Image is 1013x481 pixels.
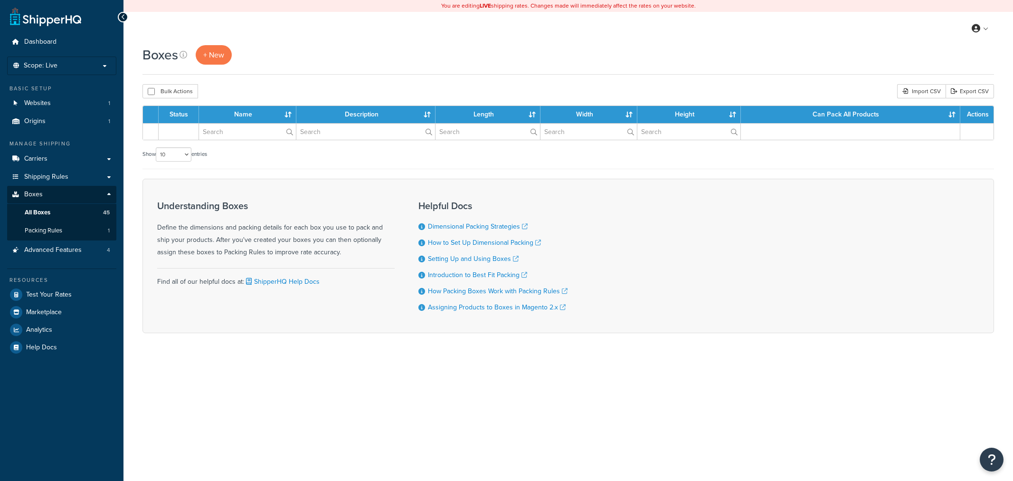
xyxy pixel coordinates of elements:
[637,124,740,140] input: Search
[142,147,207,162] label: Show entries
[7,140,116,148] div: Manage Shipping
[108,117,110,125] span: 1
[199,124,296,140] input: Search
[7,304,116,321] a: Marketplace
[428,270,527,280] a: Introduction to Best Fit Packing
[108,227,110,235] span: 1
[428,254,519,264] a: Setting Up and Using Boxes
[7,286,116,303] a: Test Your Rates
[142,84,198,98] button: Bulk Actions
[741,106,960,123] th: Can Pack All Products
[7,95,116,112] a: Websites 1
[435,106,540,123] th: Length
[7,222,116,240] li: Packing Rules
[428,286,568,296] a: How Packing Boxes Work with Packing Rules
[418,201,568,211] h3: Helpful Docs
[897,84,946,98] div: Import CSV
[157,201,395,211] h3: Understanding Boxes
[157,201,395,259] div: Define the dimensions and packing details for each box you use to pack and ship your products. Af...
[25,227,62,235] span: Packing Rules
[980,448,1004,471] button: Open Resource Center
[960,106,994,123] th: Actions
[24,155,47,163] span: Carriers
[24,38,57,46] span: Dashboard
[24,99,51,107] span: Websites
[7,186,116,240] li: Boxes
[26,291,72,299] span: Test Your Rates
[428,302,566,312] a: Assigning Products to Boxes in Magento 2.x
[7,168,116,186] a: Shipping Rules
[480,1,491,10] b: LIVE
[142,46,178,64] h1: Boxes
[199,106,296,123] th: Name
[7,85,116,93] div: Basic Setup
[296,124,435,140] input: Search
[7,241,116,259] a: Advanced Features 4
[7,186,116,203] a: Boxes
[7,321,116,338] a: Analytics
[435,124,540,140] input: Search
[157,268,395,288] div: Find all of our helpful docs at:
[7,339,116,356] a: Help Docs
[24,117,46,125] span: Origins
[7,276,116,284] div: Resources
[428,238,541,248] a: How to Set Up Dimensional Packing
[540,124,637,140] input: Search
[7,241,116,259] li: Advanced Features
[26,308,62,317] span: Marketplace
[26,344,57,352] span: Help Docs
[7,204,116,221] li: All Boxes
[24,246,82,254] span: Advanced Features
[107,246,110,254] span: 4
[159,106,199,123] th: Status
[24,173,68,181] span: Shipping Rules
[7,113,116,130] a: Origins 1
[203,49,224,60] span: + New
[26,326,52,334] span: Analytics
[244,277,320,287] a: ShipperHQ Help Docs
[428,221,528,231] a: Dimensional Packing Strategies
[103,209,110,217] span: 45
[7,204,116,221] a: All Boxes 45
[946,84,994,98] a: Export CSV
[637,106,740,123] th: Height
[24,191,43,199] span: Boxes
[24,62,57,70] span: Scope: Live
[156,147,191,162] select: Showentries
[196,45,232,65] a: + New
[108,99,110,107] span: 1
[7,113,116,130] li: Origins
[7,150,116,168] a: Carriers
[540,106,637,123] th: Width
[7,95,116,112] li: Websites
[7,222,116,240] a: Packing Rules 1
[7,33,116,51] a: Dashboard
[25,209,50,217] span: All Boxes
[296,106,435,123] th: Description
[10,7,81,26] a: ShipperHQ Home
